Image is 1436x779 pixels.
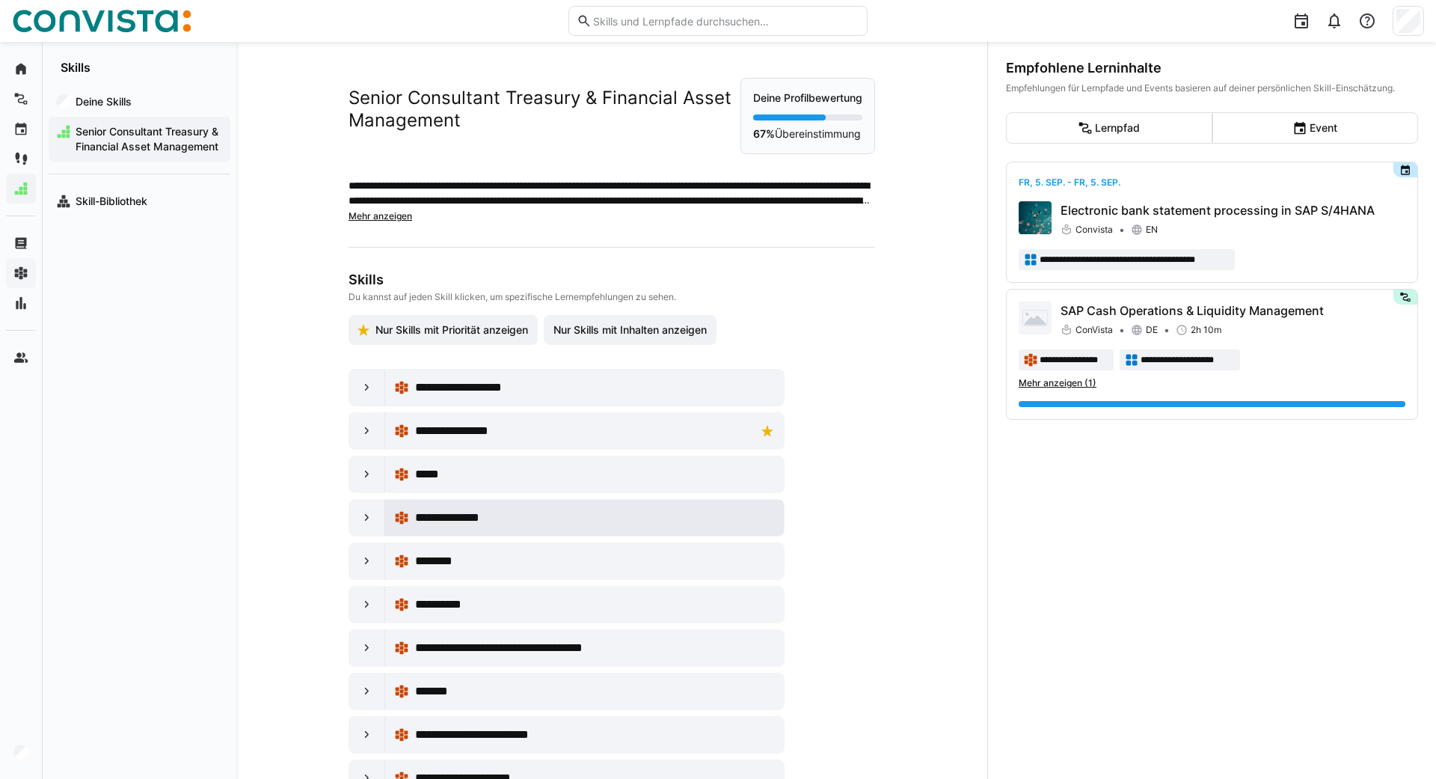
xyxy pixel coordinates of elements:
[1006,60,1418,76] div: Empfohlene Lerninhalte
[1019,302,1052,334] img: SAP Cash Operations & Liquidity Management
[1019,377,1096,389] span: Mehr anzeigen (1)
[349,272,872,288] h3: Skills
[1212,112,1419,144] eds-button-option: Event
[753,126,862,141] p: Übereinstimmung
[1191,324,1221,336] span: 2h 10m
[1061,302,1405,320] p: SAP Cash Operations & Liquidity Management
[373,323,530,337] span: Nur Skills mit Priorität anzeigen
[349,87,740,132] h2: Senior Consultant Treasury & Financial Asset Management
[592,14,859,28] input: Skills und Lernpfade durchsuchen…
[551,323,709,337] span: Nur Skills mit Inhalten anzeigen
[1146,224,1158,236] span: EN
[753,127,775,140] strong: 67%
[1006,112,1212,144] eds-button-option: Lernpfad
[1076,224,1113,236] span: Convista
[1006,82,1418,94] div: Empfehlungen für Lernpfade und Events basieren auf deiner persönlichen Skill-Einschätzung.
[753,91,862,106] p: Deine Profilbewertung
[349,210,412,222] span: Mehr anzeigen
[1146,324,1158,336] span: DE
[544,315,717,345] button: Nur Skills mit Inhalten anzeigen
[349,315,538,345] button: Nur Skills mit Priorität anzeigen
[349,291,872,303] p: Du kannst auf jeden Skill klicken, um spezifische Lernempfehlungen zu sehen.
[1076,324,1113,336] span: ConVista
[1019,177,1120,188] span: Fr, 5. Sep. - Fr, 5. Sep.
[1061,201,1405,219] p: Electronic bank statement processing in SAP S/4HANA
[73,124,223,154] span: Senior Consultant Treasury & Financial Asset Management
[1019,201,1052,234] img: Electronic bank statement processing in SAP S/4HANA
